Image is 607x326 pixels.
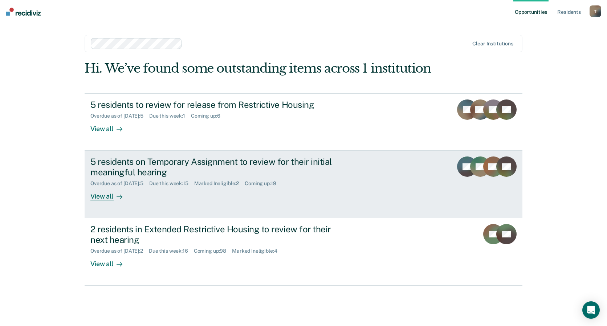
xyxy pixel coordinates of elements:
div: Clear institutions [472,41,513,47]
div: Due this week : 15 [149,180,194,187]
div: 5 residents to review for release from Restrictive Housing [90,99,345,110]
div: Hi. We’ve found some outstanding items across 1 institution [85,61,435,76]
div: Overdue as of [DATE] : 2 [90,248,149,254]
div: Coming up : 6 [191,113,226,119]
a: 2 residents in Extended Restrictive Housing to review for their next hearingOverdue as of [DATE]:... [85,218,522,286]
button: T [590,5,601,17]
div: Coming up : 19 [245,180,282,187]
div: Marked Ineligible : 4 [232,248,283,254]
div: Marked Ineligible : 2 [194,180,245,187]
div: 2 residents in Extended Restrictive Housing to review for their next hearing [90,224,345,245]
a: 5 residents on Temporary Assignment to review for their initial meaningful hearingOverdue as of [... [85,151,522,218]
div: Open Intercom Messenger [582,301,600,319]
div: Coming up : 98 [194,248,232,254]
div: Due this week : 1 [149,113,191,119]
div: View all [90,186,131,200]
a: 5 residents to review for release from Restrictive HousingOverdue as of [DATE]:5Due this week:1Co... [85,93,522,151]
div: View all [90,119,131,133]
div: View all [90,254,131,268]
div: Due this week : 16 [149,248,194,254]
div: 5 residents on Temporary Assignment to review for their initial meaningful hearing [90,156,345,178]
img: Recidiviz [6,8,41,16]
div: Overdue as of [DATE] : 5 [90,180,149,187]
div: Overdue as of [DATE] : 5 [90,113,149,119]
